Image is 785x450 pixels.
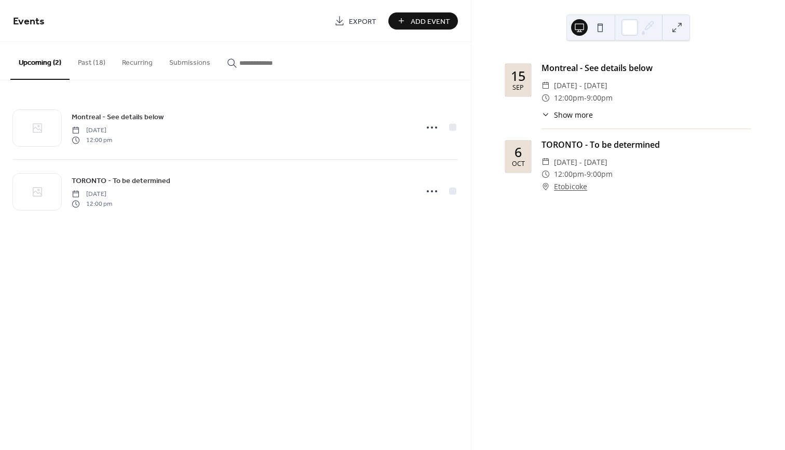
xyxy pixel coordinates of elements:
a: Montreal - See details below [72,111,164,123]
div: ​ [542,109,550,120]
span: 12:00 pm [72,199,112,208]
button: Upcoming (2) [10,42,70,80]
a: Export [327,12,384,30]
span: Show more [554,109,593,120]
span: [DATE] - [DATE] [554,156,607,168]
div: ​ [542,168,550,180]
button: Submissions [161,42,219,79]
span: Events [13,11,45,32]
a: Etobicoke [554,180,587,193]
span: 12:00pm [554,92,584,104]
div: Oct [512,161,525,167]
button: Recurring [114,42,161,79]
span: Add Event [411,16,450,27]
div: ​ [542,79,550,92]
a: TORONTO - To be determined [72,175,170,187]
button: ​Show more [542,109,593,120]
div: Sep [512,85,524,91]
span: [DATE] [72,126,112,135]
span: [DATE] - [DATE] [554,79,607,92]
div: 6 [515,146,522,159]
div: ​ [542,180,550,193]
span: - [584,92,587,104]
span: - [584,168,587,180]
div: ​ [542,92,550,104]
button: Add Event [388,12,458,30]
span: 9:00pm [587,92,613,104]
div: 15 [511,69,525,82]
span: 12:00pm [554,168,584,180]
span: Montreal - See details below [72,112,164,123]
span: 9:00pm [587,168,613,180]
span: [DATE] [72,190,112,199]
div: TORONTO - To be determined [542,138,751,151]
div: Montreal - See details below [542,62,751,74]
button: Past (18) [70,42,114,79]
span: Export [349,16,376,27]
span: 12:00 pm [72,135,112,145]
div: ​ [542,156,550,168]
span: TORONTO - To be determined [72,176,170,187]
